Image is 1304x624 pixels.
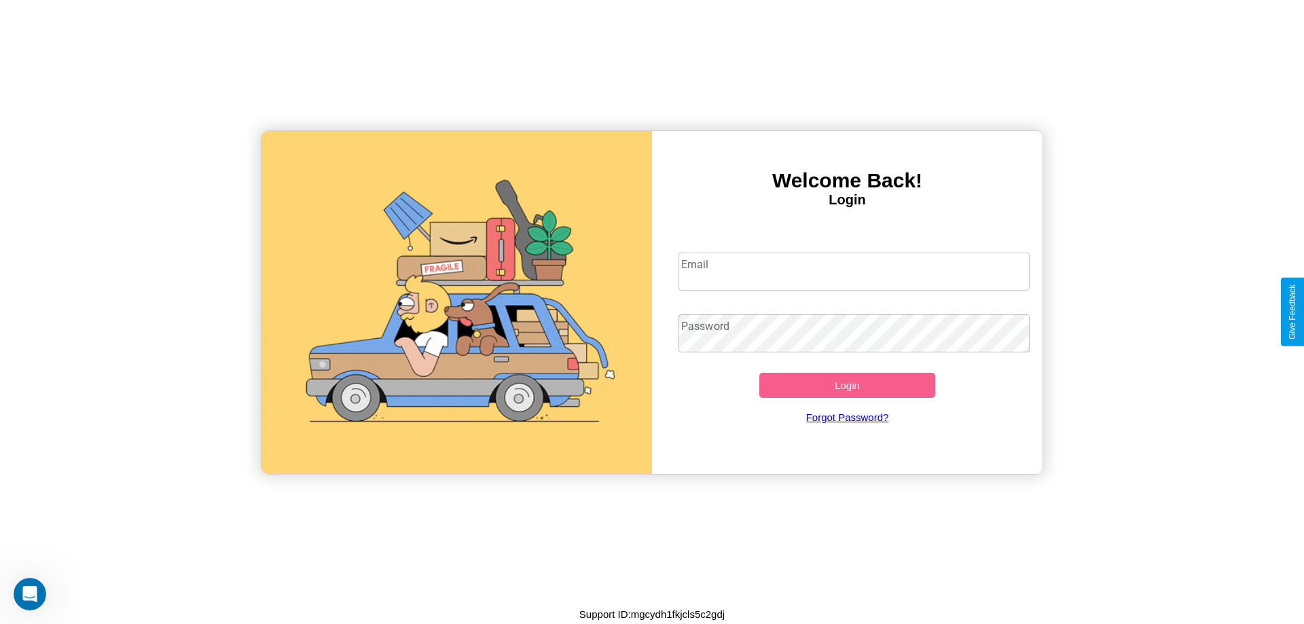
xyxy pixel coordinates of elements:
[1288,285,1297,339] div: Give Feedback
[672,398,1024,437] a: Forgot Password?
[261,131,652,474] img: gif
[652,169,1043,192] h3: Welcome Back!
[14,578,46,610] iframe: Intercom live chat
[652,192,1043,208] h4: Login
[579,605,725,623] p: Support ID: mgcydh1fkjcls5c2gdj
[759,373,935,398] button: Login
